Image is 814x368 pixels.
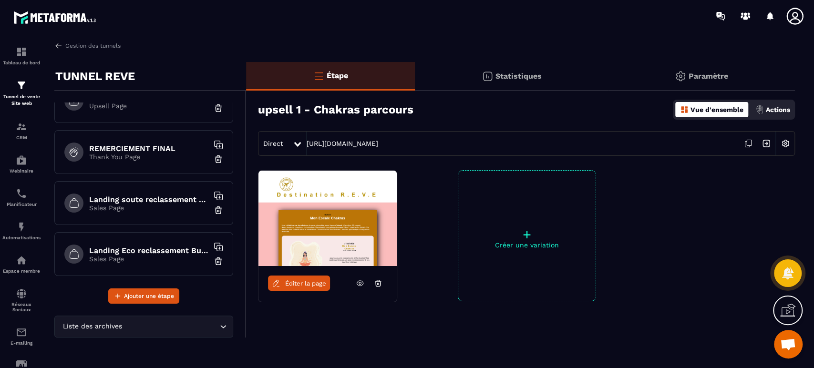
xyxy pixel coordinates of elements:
[214,103,223,113] img: trash
[61,321,124,332] span: Liste des archives
[16,121,27,133] img: formation
[2,268,41,274] p: Espace membre
[285,280,326,287] span: Éditer la page
[54,41,121,50] a: Gestion des tunnels
[108,288,179,304] button: Ajouter une étape
[16,327,27,338] img: email
[774,330,803,358] div: Ouvrir le chat
[16,188,27,199] img: scheduler
[327,71,348,80] p: Étape
[680,105,689,114] img: dashboard-orange.40269519.svg
[214,154,223,164] img: trash
[89,255,208,263] p: Sales Page
[495,72,542,81] p: Statistiques
[55,67,135,86] p: TUNNEL REVE
[258,103,413,116] h3: upsell 1 - Chakras parcours
[2,202,41,207] p: Planificateur
[675,71,686,82] img: setting-gr.5f69749f.svg
[2,235,41,240] p: Automatisations
[16,255,27,266] img: automations
[2,181,41,214] a: schedulerschedulerPlanificateur
[89,246,208,255] h6: Landing Eco reclassement Business paiement
[2,319,41,353] a: emailemailE-mailing
[54,316,233,337] div: Search for option
[2,60,41,65] p: Tableau de bord
[89,144,208,153] h6: REMERCIEMENT FINAL
[755,105,764,114] img: actions.d6e523a2.png
[268,276,330,291] a: Éditer la page
[2,72,41,114] a: formationformationTunnel de vente Site web
[124,321,217,332] input: Search for option
[263,140,283,147] span: Direct
[2,168,41,174] p: Webinaire
[313,70,324,82] img: bars-o.4a397970.svg
[16,46,27,58] img: formation
[214,256,223,266] img: trash
[16,80,27,91] img: formation
[16,221,27,233] img: automations
[2,214,41,247] a: automationsautomationsAutomatisations
[307,140,378,147] a: [URL][DOMAIN_NAME]
[2,340,41,346] p: E-mailing
[13,9,99,26] img: logo
[689,72,728,81] p: Paramètre
[776,134,794,153] img: setting-w.858f3a88.svg
[2,135,41,140] p: CRM
[2,39,41,72] a: formationformationTableau de bord
[766,106,790,113] p: Actions
[458,228,596,241] p: +
[458,241,596,249] p: Créer une variation
[89,153,208,161] p: Thank You Page
[89,204,208,212] p: Sales Page
[2,114,41,147] a: formationformationCRM
[2,93,41,107] p: Tunnel de vente Site web
[258,171,397,266] img: image
[690,106,743,113] p: Vue d'ensemble
[16,154,27,166] img: automations
[2,147,41,181] a: automationsautomationsWebinaire
[2,302,41,312] p: Réseaux Sociaux
[16,288,27,299] img: social-network
[2,247,41,281] a: automationsautomationsEspace membre
[89,195,208,204] h6: Landing soute reclassement choix
[54,41,63,50] img: arrow
[2,281,41,319] a: social-networksocial-networkRéseaux Sociaux
[482,71,493,82] img: stats.20deebd0.svg
[757,134,775,153] img: arrow-next.bcc2205e.svg
[214,205,223,215] img: trash
[124,291,174,301] span: Ajouter une étape
[89,102,208,110] p: Upsell Page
